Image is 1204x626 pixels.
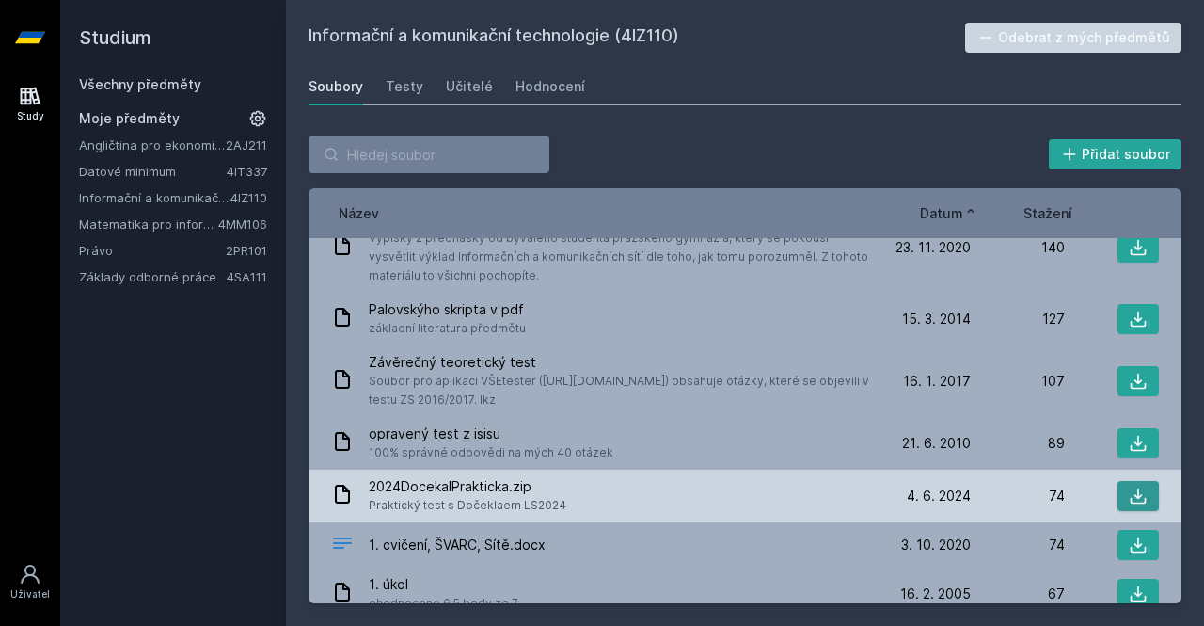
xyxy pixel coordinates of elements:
span: opravený test z isisu [369,425,613,443]
a: Právo [79,241,226,260]
span: 100% správné odpovědi na mých 40 otázek [369,443,613,462]
div: 107 [971,372,1065,391]
a: Uživatel [4,554,56,611]
span: 3. 10. 2020 [901,536,971,554]
div: Učitelé [446,77,493,96]
a: Informační a komunikační technologie [79,188,230,207]
span: 15. 3. 2014 [902,310,971,329]
span: 21. 6. 2010 [902,434,971,453]
div: 127 [971,310,1065,329]
span: Soubor pro aplikaci VŠEtester ([URL][DOMAIN_NAME]) obsahuje otázky, které se objevili v testu ZS ... [369,372,869,409]
div: 74 [971,536,1065,554]
div: Testy [386,77,423,96]
a: Hodnocení [515,68,585,105]
a: Study [4,75,56,133]
span: 1. úkol [369,575,518,594]
input: Hledej soubor [309,136,549,173]
div: Soubory [309,77,363,96]
a: Učitelé [446,68,493,105]
a: 4IT337 [227,164,267,179]
span: Palovskýho skripta v pdf [369,300,526,319]
div: Hodnocení [515,77,585,96]
div: 140 [971,238,1065,257]
span: Datum [920,203,963,223]
a: 2PR101 [226,243,267,258]
div: Study [17,109,44,123]
span: základní literatura předmětu [369,319,526,338]
span: 23. 11. 2020 [895,238,971,257]
a: 4IZ110 [230,190,267,205]
span: Moje předměty [79,109,180,128]
button: Název [339,203,379,223]
span: Závěrečný teoretický test [369,353,869,372]
button: Stažení [1023,203,1072,223]
a: Datové minimum [79,162,227,181]
button: Odebrat z mých předmětů [965,23,1182,53]
span: Výpisky z přednášky od bývalého studenta pražského gymnázia, který se pokouší vysvětlit výklad In... [369,229,869,285]
div: DOCX [331,532,354,559]
a: Základy odborné práce [79,267,227,286]
h2: Informační a komunikační technologie (4IZ110) [309,23,965,53]
a: Matematika pro informatiky [79,215,218,233]
span: 2024DocekalPrakticka.zip [369,477,566,496]
a: 4MM106 [218,217,267,232]
span: Praktický test s Dočeklaem LS2024 [369,496,566,515]
a: Soubory [309,68,363,105]
span: 1. cvičení, ŠVARC, Sítě.docx [369,536,546,554]
div: Uživatel [10,587,50,602]
span: 16. 1. 2017 [903,372,971,391]
div: 74 [971,487,1065,506]
a: Angličtina pro ekonomická studia 1 (B2/C1) [79,136,226,154]
span: 16. 2. 2005 [900,585,971,603]
button: Datum [920,203,978,223]
button: Přidat soubor [1049,139,1182,169]
a: Všechny předměty [79,76,201,92]
a: 2AJ211 [226,137,267,152]
span: 4. 6. 2024 [907,487,971,506]
span: ohodnoceno 6,5 body ze 7 [369,594,518,613]
a: Testy [386,68,423,105]
a: 4SA111 [227,269,267,284]
div: 89 [971,434,1065,453]
div: 67 [971,585,1065,603]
